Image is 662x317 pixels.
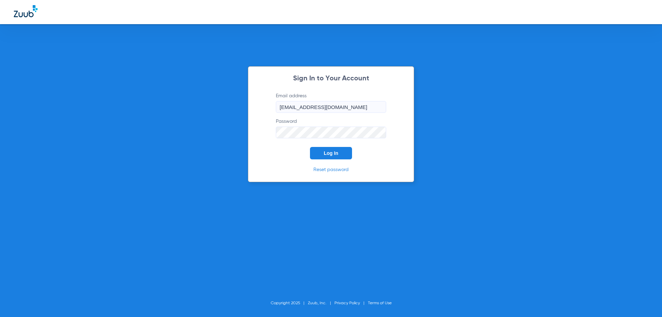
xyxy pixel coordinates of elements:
[313,167,349,172] a: Reset password
[276,92,386,113] label: Email address
[324,150,338,156] span: Log In
[308,300,334,307] li: Zuub, Inc.
[276,101,386,113] input: Email address
[276,127,386,138] input: Password
[14,5,38,17] img: Zuub Logo
[271,300,308,307] li: Copyright 2025
[265,75,397,82] h2: Sign In to Your Account
[310,147,352,159] button: Log In
[334,301,360,305] a: Privacy Policy
[368,301,392,305] a: Terms of Use
[276,118,386,138] label: Password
